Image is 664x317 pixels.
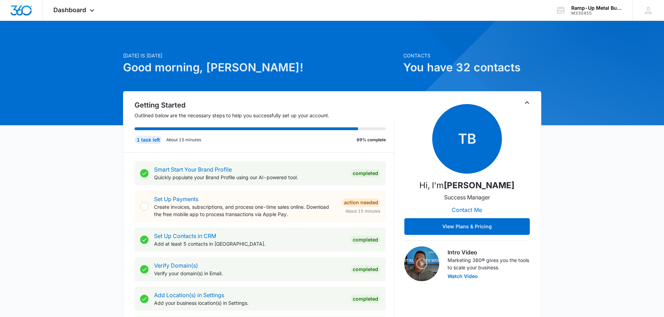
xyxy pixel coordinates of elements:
button: Watch Video [448,274,478,279]
h2: Getting Started [135,100,395,110]
div: Completed [351,265,380,274]
button: Contact Me [445,201,489,218]
p: About 15 minutes [166,137,201,143]
h1: Good morning, [PERSON_NAME]! [123,59,399,76]
div: Completed [351,295,380,303]
p: Add your business location(s) in Settings. [154,299,345,307]
h1: You have 32 contacts [403,59,541,76]
a: Smart Start Your Brand Profile [154,166,232,173]
p: Quickly populate your Brand Profile using our AI-powered tool. [154,174,345,181]
p: Add at least 5 contacts in [GEOGRAPHIC_DATA]. [154,240,345,247]
p: Marketing 360® gives you the tools to scale your business. [448,256,530,271]
div: Action Needed [342,198,380,207]
p: Hi, I'm [419,179,514,192]
h3: Intro Video [448,248,530,256]
p: Contacts [403,52,541,59]
p: Success Manager [444,193,490,201]
p: Outlined below are the necessary steps to help you successfully set up your account. [135,112,395,119]
a: Verify Domain(s) [154,262,198,269]
a: Set Up Payments [154,196,198,203]
p: 89% complete [357,137,386,143]
div: account id [571,11,622,16]
span: Dashboard [53,6,86,14]
p: Verify your domain(s) in Email. [154,270,345,277]
div: Completed [351,236,380,244]
button: View Plans & Pricing [404,218,530,235]
div: Completed [351,169,380,177]
span: TB [432,104,502,174]
a: Set Up Contacts in CRM [154,232,216,239]
div: account name [571,5,622,11]
button: Toggle Collapse [523,98,531,107]
p: [DATE] is [DATE] [123,52,399,59]
div: 1 task left [135,136,162,144]
img: Intro Video [404,246,439,281]
p: Create invoices, subscriptions, and process one-time sales online. Download the free mobile app t... [154,203,336,218]
strong: [PERSON_NAME] [444,180,514,190]
a: Add Location(s) in Settings [154,292,224,299]
span: About 15 minutes [345,208,380,214]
